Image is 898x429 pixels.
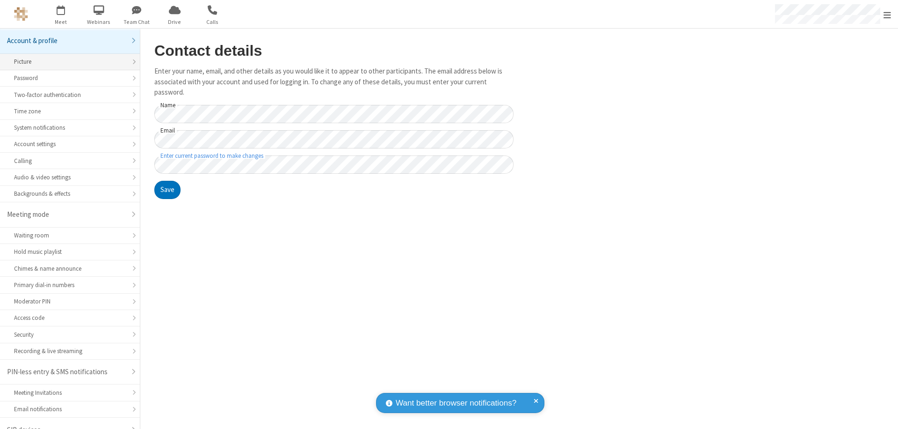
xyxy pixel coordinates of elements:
div: Calling [14,156,126,165]
button: Save [154,181,181,200]
div: Recording & live streaming [14,347,126,355]
div: Audio & video settings [14,173,126,182]
div: PIN-less entry & SMS notifications [7,367,126,377]
div: Waiting room [14,231,126,240]
div: Meeting Invitations [14,388,126,397]
input: Email [154,130,514,148]
span: Team Chat [119,18,154,26]
span: Webinars [81,18,116,26]
div: System notifications [14,123,126,132]
div: Chimes & name announce [14,264,126,273]
div: Backgrounds & effects [14,189,126,198]
span: Calls [195,18,230,26]
div: Picture [14,57,126,66]
h2: Contact details [154,43,514,59]
span: Drive [157,18,192,26]
div: Primary dial-in numbers [14,281,126,289]
p: Enter your name, email, and other details as you would like it to appear to other participants. T... [154,66,514,98]
div: Hold music playlist [14,247,126,256]
div: Email notifications [14,405,126,414]
div: Two-factor authentication [14,90,126,99]
div: Password [14,74,126,82]
div: Time zone [14,107,126,116]
div: Meeting mode [7,209,126,220]
div: Moderator PIN [14,297,126,306]
div: Access code [14,313,126,322]
span: Want better browser notifications? [396,397,516,409]
input: Enter current password to make changes [154,155,514,174]
div: Security [14,330,126,339]
input: Name [154,105,514,123]
iframe: Chat [875,405,891,422]
div: Account settings [14,140,126,148]
span: Meet [43,18,79,26]
div: Account & profile [7,36,126,46]
img: QA Selenium DO NOT DELETE OR CHANGE [14,7,28,21]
